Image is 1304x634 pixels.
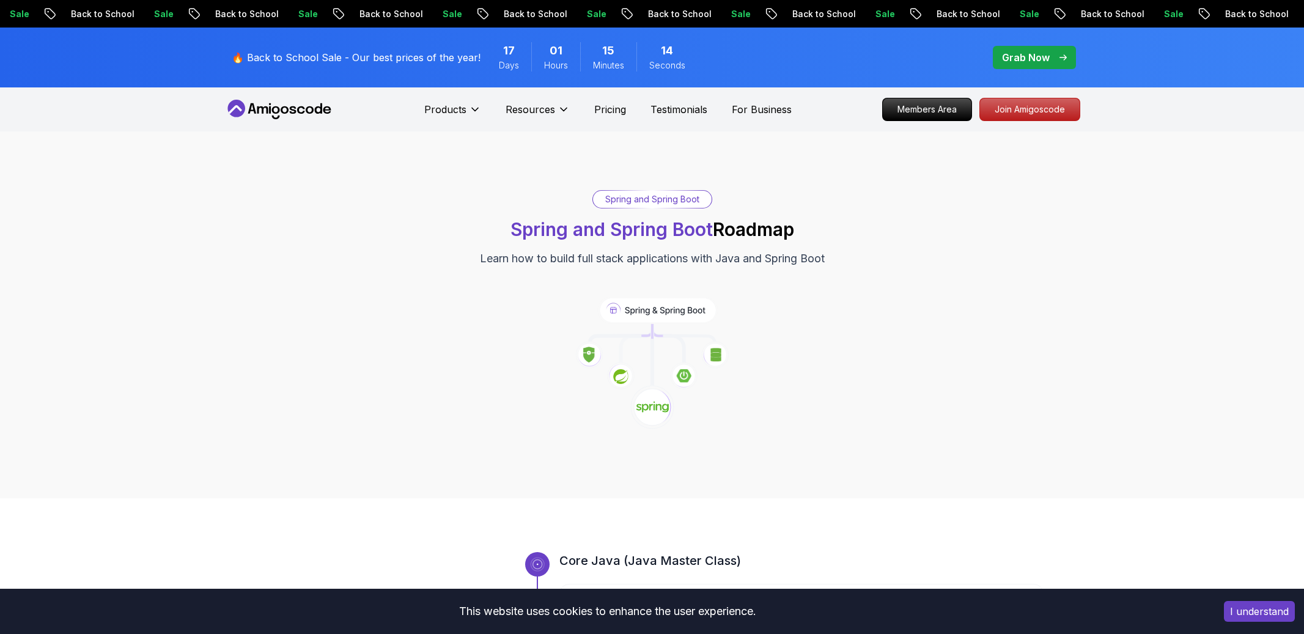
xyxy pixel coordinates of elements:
p: Resources [506,102,555,117]
h1: Roadmap [510,218,794,240]
p: Sale [570,8,610,20]
span: Seconds [649,59,685,72]
p: Sale [138,8,177,20]
p: Back to School [1064,8,1147,20]
p: 🔥 Back to School Sale - Our best prices of the year! [232,50,481,65]
p: Members Area [883,98,971,120]
p: Back to School [776,8,859,20]
p: Back to School [343,8,426,20]
span: 14 Seconds [661,42,673,59]
a: Pricing [594,102,626,117]
p: Learn how to build full stack applications with Java and Spring Boot [480,250,825,267]
p: Products [424,102,466,117]
div: Spring and Spring Boot [593,191,712,208]
p: Join Amigoscode [980,98,1080,120]
span: Minutes [593,59,624,72]
p: Sale [282,8,321,20]
button: Resources [506,102,570,127]
button: Products [424,102,481,127]
span: 1 Hours [550,42,562,59]
span: 17 Days [503,42,515,59]
button: Accept cookies [1224,601,1295,622]
span: Hours [544,59,568,72]
a: Members Area [882,98,972,121]
h3: Core Java (Java Master Class) [559,552,1044,569]
p: Back to School [54,8,138,20]
p: Grab Now [1002,50,1050,65]
p: Sale [859,8,898,20]
p: Back to School [632,8,715,20]
span: Spring and Spring Boot [510,218,713,240]
div: This website uses cookies to enhance the user experience. [9,598,1206,625]
a: Join Amigoscode [979,98,1080,121]
p: Back to School [487,8,570,20]
p: Sale [715,8,754,20]
a: Testimonials [650,102,707,117]
p: Back to School [920,8,1003,20]
p: Sale [1003,8,1042,20]
p: Back to School [1209,8,1292,20]
p: Back to School [199,8,282,20]
p: Sale [426,8,465,20]
p: Sale [1147,8,1187,20]
span: Days [499,59,519,72]
span: 15 Minutes [602,42,614,59]
a: For Business [732,102,792,117]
